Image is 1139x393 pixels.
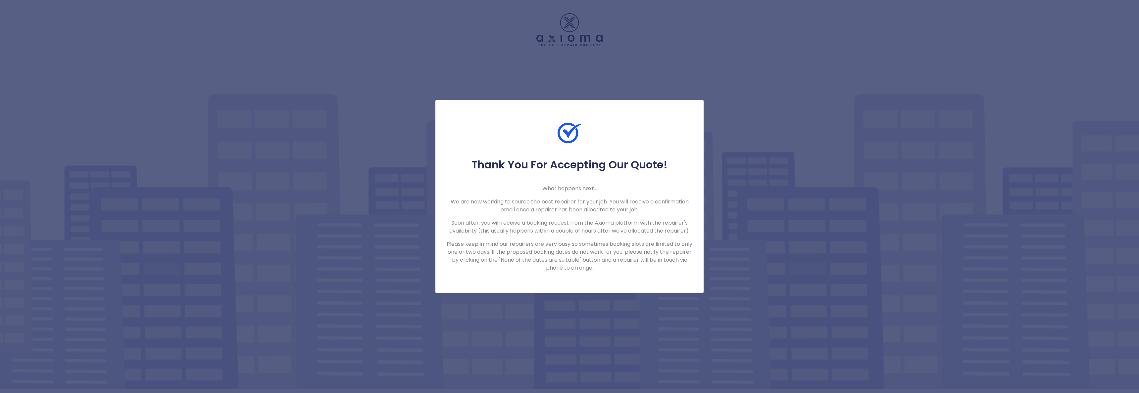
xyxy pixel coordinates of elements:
p: What happens next... [446,185,693,193]
p: Soon after, you will receive a booking request from the Axioma platform with the repairer's avail... [446,219,693,235]
h5: Thank You For Accepting Our Quote! [446,158,693,171]
p: Please keep in mind our repairers are very busy so sometimes booking slots are limited to only on... [446,240,693,272]
img: Check [558,121,581,145]
p: We are now working to source the best repairer for your job. You will receive a confirmation emai... [446,198,693,214]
